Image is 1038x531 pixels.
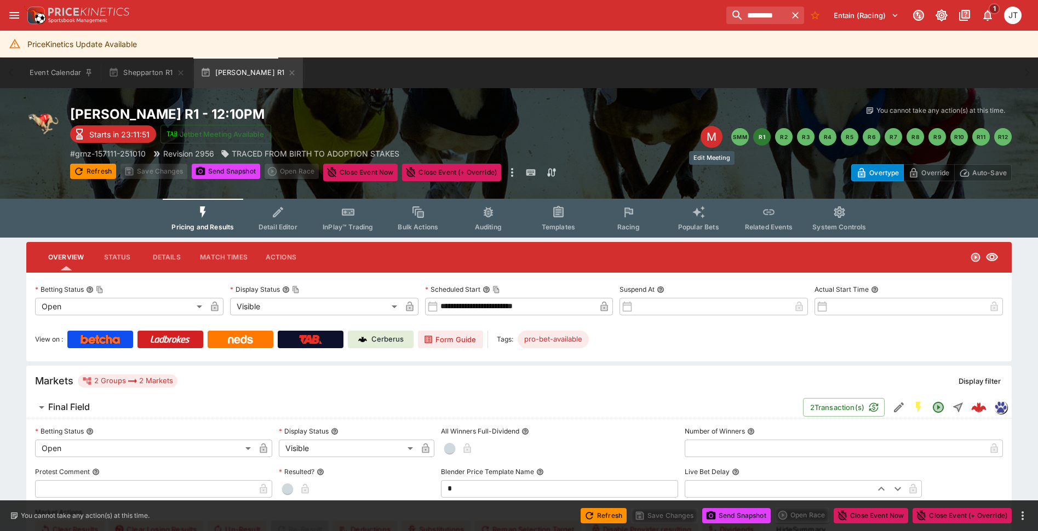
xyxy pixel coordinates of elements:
[331,428,339,435] button: Display Status
[701,126,722,148] div: Edit Meeting
[685,467,730,476] p: Live Bet Delay
[81,335,120,344] img: Betcha
[21,511,150,521] p: You cannot take any action(s) at this time.
[871,286,879,293] button: Actual Start Time
[4,5,24,25] button: open drawer
[425,285,480,294] p: Scheduled Start
[775,507,829,523] div: split button
[909,5,928,25] button: Connected to PK
[869,167,899,178] p: Overtype
[48,401,90,413] h6: Final Field
[86,286,94,293] button: Betting StatusCopy To Clipboard
[299,335,322,344] img: TabNZ
[92,468,100,476] button: Protest Comment
[952,372,1007,390] button: Display filter
[928,128,946,146] button: R9
[35,374,73,387] h5: Markets
[70,148,146,159] p: Copy To Clipboard
[971,400,987,415] img: logo-cerberus--red.svg
[70,164,116,179] button: Refresh
[163,148,214,159] p: Revision 2956
[230,285,280,294] p: Display Status
[142,244,191,270] button: Details
[797,128,815,146] button: R3
[657,286,664,293] button: Suspend At
[93,244,142,270] button: Status
[903,164,954,181] button: Override
[35,285,84,294] p: Betting Status
[745,223,793,231] span: Related Events
[995,401,1007,413] img: grnz
[885,128,902,146] button: R7
[851,164,904,181] button: Overtype
[972,128,990,146] button: R11
[978,5,997,25] button: Notifications
[35,467,90,476] p: Protest Comment
[732,468,739,476] button: Live Bet Delay
[402,164,501,181] button: Close Event (+ Override)
[282,286,290,293] button: Display StatusCopy To Clipboard
[323,223,373,231] span: InPlay™ Trading
[230,298,401,315] div: Visible
[731,128,1012,146] nav: pagination navigation
[323,164,398,181] button: Close Event Now
[279,426,329,436] p: Display Status
[989,3,1000,14] span: 1
[24,4,46,26] img: PriceKinetics Logo
[954,164,1012,181] button: Auto-Save
[775,128,793,146] button: R2
[279,467,314,476] p: Resulted?
[191,244,256,270] button: Match Times
[35,331,63,348] label: View on :
[689,151,735,165] div: Edit Meeting
[192,164,260,179] button: Send Snapshot
[23,57,100,88] button: Event Calendar
[26,106,61,141] img: greyhound_racing.png
[909,397,928,417] button: SGM Enabled
[492,286,500,293] button: Copy To Clipboard
[35,426,84,436] p: Betting Status
[521,428,529,435] button: All Winners Full-Dividend
[932,5,951,25] button: Toggle light/dark mode
[163,199,875,238] div: Event type filters
[483,286,490,293] button: Scheduled StartCopy To Clipboard
[48,8,129,16] img: PriceKinetics
[955,5,974,25] button: Documentation
[398,223,438,231] span: Bulk Actions
[35,298,206,315] div: Open
[994,401,1007,414] div: grnz
[150,335,190,344] img: Ladbrokes
[475,223,502,231] span: Auditing
[232,148,399,159] p: TRACED FROM BIRTH TO ADOPTION STAKES
[972,167,1007,178] p: Auto-Save
[542,223,575,231] span: Templates
[228,335,253,344] img: Neds
[536,468,544,476] button: Blender Price Template Name
[970,252,981,263] svg: Open
[317,468,324,476] button: Resulted?
[985,251,999,264] svg: Visible
[731,128,749,146] button: SMM
[102,57,191,88] button: Shepparton R1
[70,106,541,123] h2: Copy To Clipboard
[259,223,297,231] span: Detail Editor
[950,128,968,146] button: R10
[27,34,137,54] div: PriceKinetics Update Available
[1001,3,1025,27] button: Josh Tanner
[678,223,719,231] span: Popular Bets
[26,396,803,418] button: Final Field
[86,428,94,435] button: Betting Status
[160,125,271,143] button: Jetbet Meeting Available
[418,331,483,348] a: Form Guide
[851,164,1012,181] div: Start From
[948,397,968,417] button: Straight
[994,128,1012,146] button: R12
[441,426,519,436] p: All Winners Full-Dividend
[702,508,771,523] button: Send Snapshot
[89,129,150,140] p: Starts in 23:11:51
[889,397,909,417] button: Edit Detail
[617,223,640,231] span: Racing
[358,335,367,344] img: Cerberus
[1004,7,1022,24] div: Josh Tanner
[167,129,177,140] img: jetbet-logo.svg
